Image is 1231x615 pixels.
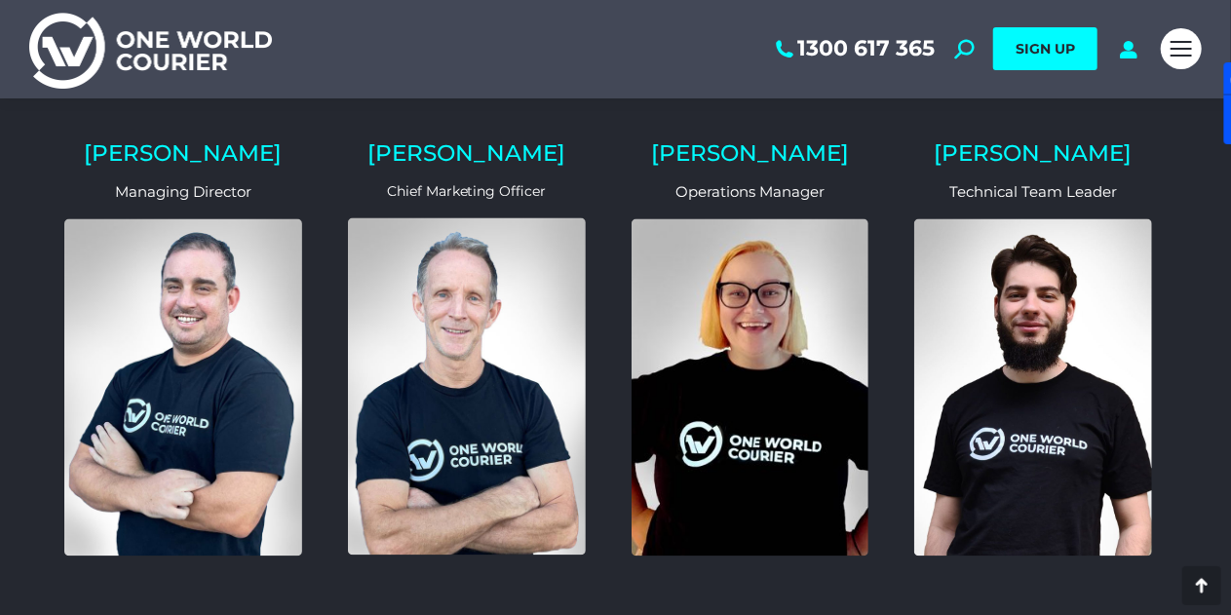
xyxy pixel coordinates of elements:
a: SIGN UP [993,27,1097,70]
p: Operations Manager [632,185,869,200]
p: Chief Marketing Officer [348,185,586,199]
h2: [PERSON_NAME] [64,143,302,166]
h2: [PERSON_NAME] [914,143,1152,166]
a: Mobile menu icon [1161,28,1202,69]
img: bobbie-lee-one-world-courier-opearations-manager [632,219,869,557]
h2: [PERSON_NAME] [632,143,869,166]
img: One World Courier [29,10,272,89]
span: SIGN UP [1016,40,1075,58]
h2: [PERSON_NAME] [348,143,586,166]
p: Technical Team Leader [914,185,1152,200]
a: 1300 617 365 [773,36,935,61]
p: Managing Director [64,185,302,200]
img: John Miles Chief Marketing Officer One World Courier [348,218,586,556]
